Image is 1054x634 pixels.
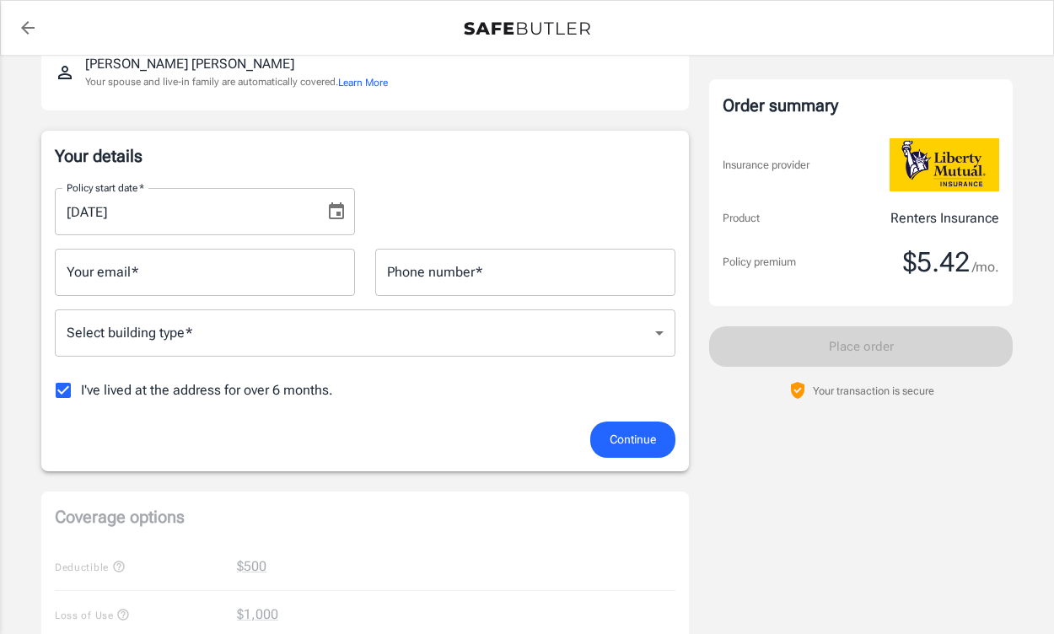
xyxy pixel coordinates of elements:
label: Policy start date [67,180,144,195]
p: Product [723,210,760,227]
button: Continue [590,422,675,458]
button: Learn More [338,75,388,90]
p: Policy premium [723,254,796,271]
input: Enter number [375,249,675,296]
button: Choose date, selected date is Oct 2, 2025 [320,195,353,228]
p: Your details [55,144,675,168]
a: back to quotes [11,11,45,45]
p: [PERSON_NAME] [PERSON_NAME] [85,54,294,74]
span: $5.42 [903,245,970,279]
img: Liberty Mutual [890,138,999,191]
img: Back to quotes [464,22,590,35]
span: I've lived at the address for over 6 months. [81,380,333,400]
p: Insurance provider [723,157,809,174]
p: Renters Insurance [890,208,999,228]
input: MM/DD/YYYY [55,188,313,235]
div: Order summary [723,93,999,118]
input: Enter email [55,249,355,296]
span: /mo. [972,255,999,279]
p: Your transaction is secure [813,383,934,399]
p: Your spouse and live-in family are automatically covered. [85,74,388,90]
svg: Insured person [55,62,75,83]
span: Continue [610,429,656,450]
